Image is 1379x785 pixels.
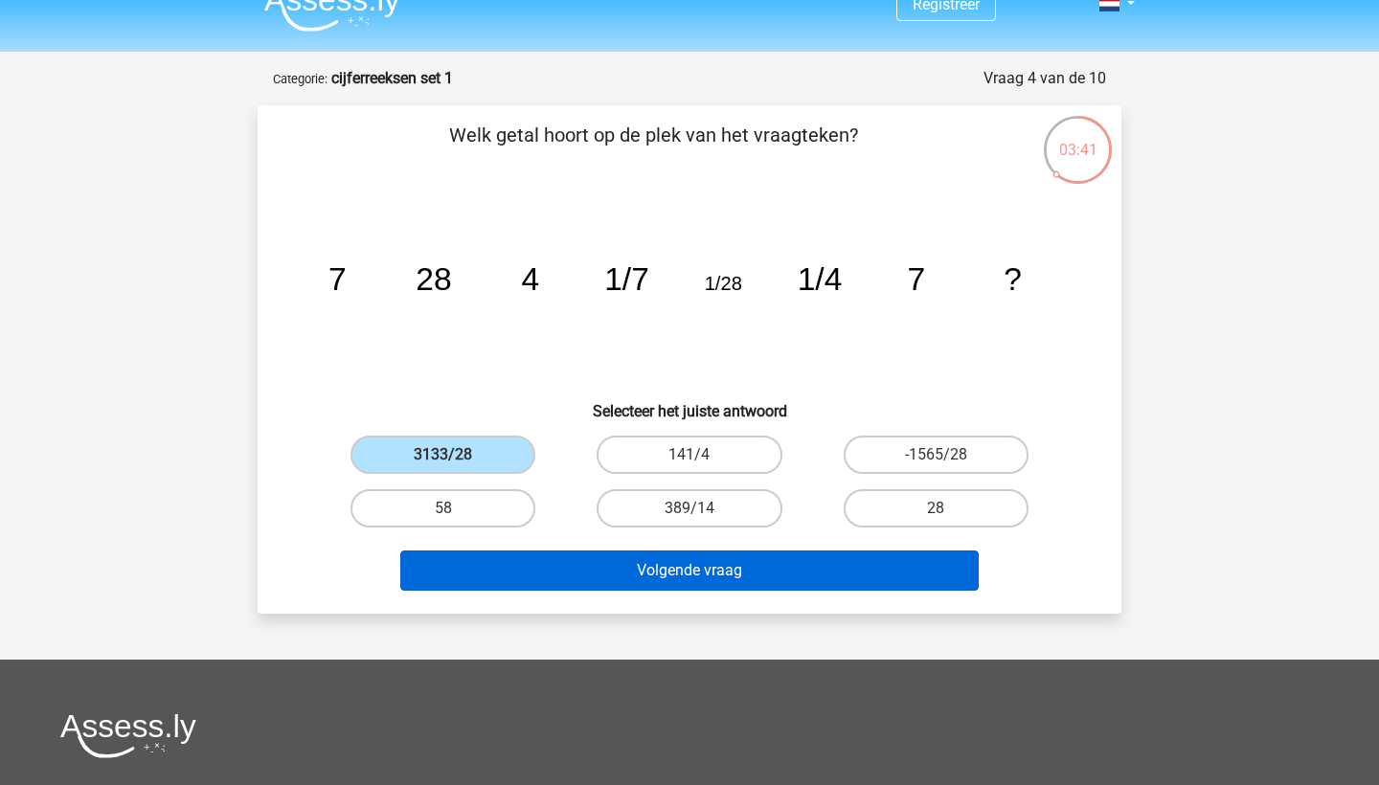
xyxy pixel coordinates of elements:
[288,121,1019,178] p: Welk getal hoort op de plek van het vraagteken?
[521,261,539,297] tspan: 4
[328,261,347,297] tspan: 7
[798,261,843,297] tspan: 1/4
[597,436,781,474] label: 141/4
[273,72,328,86] small: Categorie:
[1042,114,1114,162] div: 03:41
[331,69,453,87] strong: cijferreeksen set 1
[416,261,451,297] tspan: 28
[400,550,980,591] button: Volgende vraag
[597,489,781,527] label: 389/14
[604,261,649,297] tspan: 1/7
[907,261,925,297] tspan: 7
[350,489,535,527] label: 58
[983,67,1106,90] div: Vraag 4 van de 10
[288,387,1091,420] h6: Selecteer het juiste antwoord
[350,436,535,474] label: 3133/28
[705,273,742,294] tspan: 1/28
[60,713,196,758] img: Assessly logo
[844,489,1029,527] label: 28
[844,436,1029,474] label: -1565/28
[1004,261,1022,297] tspan: ?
